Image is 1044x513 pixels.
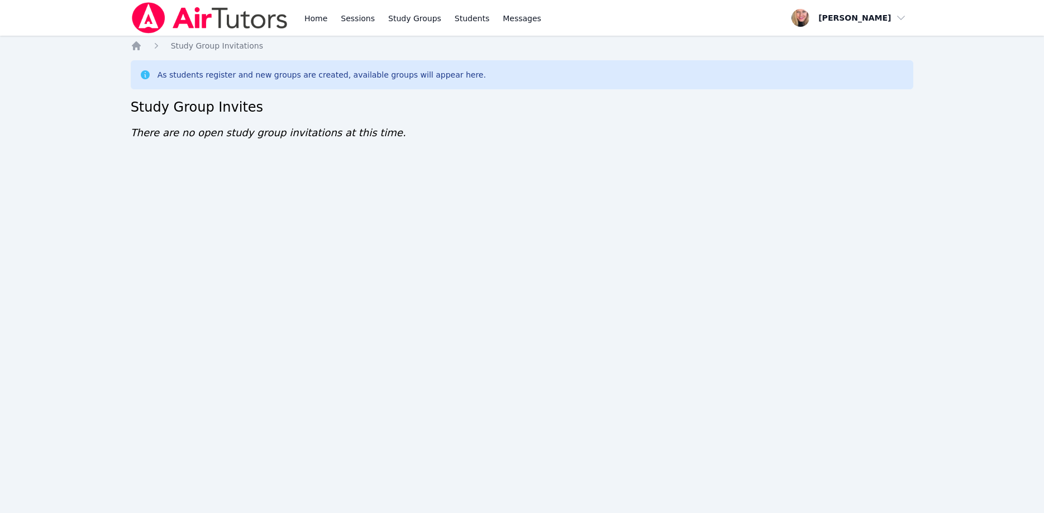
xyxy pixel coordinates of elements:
div: As students register and new groups are created, available groups will appear here. [158,69,486,80]
span: There are no open study group invitations at this time. [131,127,406,138]
h2: Study Group Invites [131,98,914,116]
a: Study Group Invitations [171,40,263,51]
nav: Breadcrumb [131,40,914,51]
img: Air Tutors [131,2,289,33]
span: Messages [503,13,541,24]
span: Study Group Invitations [171,41,263,50]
